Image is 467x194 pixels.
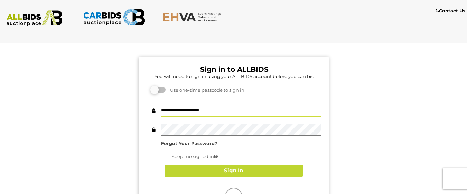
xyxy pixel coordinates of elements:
b: Sign in to ALLBIDS [200,65,269,74]
button: Sign In [165,165,303,177]
img: CARBIDS.com.au [83,7,145,27]
a: Forgot Your Password? [161,140,217,146]
label: Keep me signed in [161,153,218,161]
img: ALLBIDS.com.au [3,10,66,26]
a: Contact Us [436,7,467,15]
span: Use one-time passcode to sign in [167,87,244,93]
b: Contact Us [436,8,465,13]
img: EHVA.com.au [162,12,225,22]
h5: You will need to sign in using your ALLBIDS account before you can bid [148,74,321,79]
